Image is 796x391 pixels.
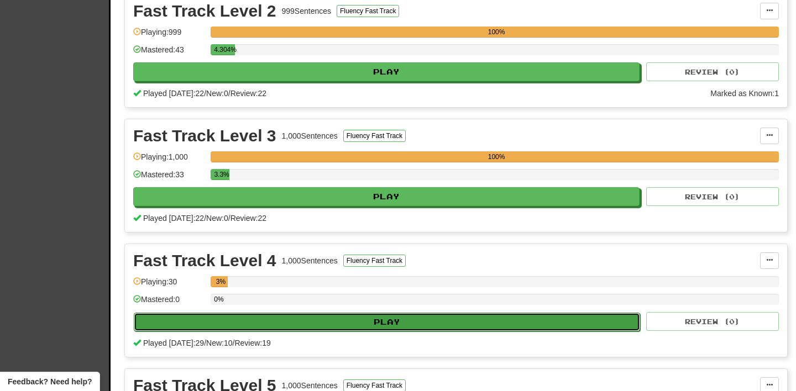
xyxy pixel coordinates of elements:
div: 4.304% [214,44,235,55]
button: Fluency Fast Track [337,5,399,17]
div: Playing: 1,000 [133,151,205,170]
div: 1,000 Sentences [282,255,338,266]
span: New: 0 [206,89,228,98]
span: Played [DATE]: 29 [143,339,204,347]
span: Review: 22 [231,89,266,98]
div: Playing: 999 [133,27,205,45]
button: Play [134,313,640,331]
button: Play [133,187,640,206]
div: 100% [214,151,779,162]
span: / [204,339,206,347]
div: 1,000 Sentences [282,130,338,141]
div: Fast Track Level 3 [133,128,276,144]
div: Fast Track Level 4 [133,252,276,269]
span: Played [DATE]: 22 [143,214,204,223]
span: / [228,214,231,223]
button: Review (0) [646,312,779,331]
button: Play [133,62,640,81]
div: Fast Track Level 2 [133,3,276,19]
div: Mastered: 43 [133,44,205,62]
span: New: 0 [206,214,228,223]
span: / [204,89,206,98]
div: 999 Sentences [282,6,332,17]
span: New: 10 [206,339,232,347]
div: 100% [214,27,779,38]
div: Mastered: 0 [133,294,205,312]
span: Review: 19 [234,339,270,347]
span: Played [DATE]: 22 [143,89,204,98]
div: Mastered: 33 [133,169,205,187]
span: / [228,89,231,98]
span: Open feedback widget [8,376,92,387]
div: Playing: 30 [133,276,205,294]
span: Review: 22 [231,214,266,223]
span: / [233,339,235,347]
div: 3.3% [214,169,229,180]
button: Review (0) [646,62,779,81]
button: Fluency Fast Track [343,130,406,142]
div: 1,000 Sentences [282,380,338,391]
button: Fluency Fast Track [343,255,406,267]
div: Marked as Known: 1 [710,88,779,99]
button: Review (0) [646,187,779,206]
span: / [204,214,206,223]
div: 3% [214,276,228,287]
